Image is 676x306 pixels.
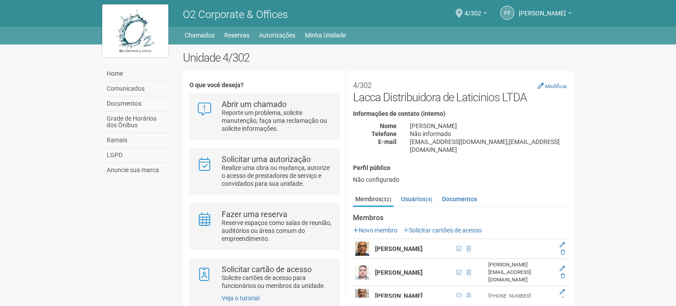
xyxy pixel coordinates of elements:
[104,81,170,96] a: Comunicados
[561,296,565,302] a: Excluir membro
[222,109,332,133] p: Reporte um problema, solicite manutenção, faça uma reclamação ou solicite informações.
[488,261,554,284] div: [PERSON_NAME][EMAIL_ADDRESS][DOMAIN_NAME]
[561,249,565,255] a: Excluir membro
[222,295,260,302] a: Veja o tutorial
[197,265,332,290] a: Solicitar cartão de acesso Solicite cartões de acesso para funcionários ou membros da unidade.
[519,1,566,17] span: PRISCILLA FREITAS
[538,82,567,89] a: Modificar
[403,130,574,138] div: Não informado
[104,148,170,163] a: LGPD
[403,122,574,130] div: [PERSON_NAME]
[375,292,423,299] strong: [PERSON_NAME]
[500,6,514,20] a: PF
[440,192,479,206] a: Documentos
[224,29,249,41] a: Reservas
[353,227,397,234] a: Novo membro
[355,242,369,256] img: user.png
[185,29,215,41] a: Chamados
[464,11,487,18] a: 4/302
[355,289,369,303] img: user.png
[371,130,397,137] strong: Telefone
[561,273,565,279] a: Excluir membro
[222,210,287,219] strong: Fazer uma reserva
[382,196,391,203] small: (32)
[102,4,168,57] img: logo.jpg
[104,111,170,133] a: Grade de Horários dos Ônibus
[353,81,371,90] small: 4/302
[104,96,170,111] a: Documentos
[353,77,567,104] h2: Lacca Distribuidora de Laticinios LTDA
[183,51,574,64] h2: Unidade 4/302
[222,219,332,243] p: Reserve espaços como salas de reunião, auditórios ou áreas comum do empreendimento.
[560,265,565,272] a: Editar membro
[353,176,567,184] div: Não configurado
[560,289,565,295] a: Editar membro
[197,100,332,133] a: Abrir um chamado Reporte um problema, solicite manutenção, faça uma reclamação ou solicite inform...
[403,138,574,154] div: [EMAIL_ADDRESS][DOMAIN_NAME];[EMAIL_ADDRESS][DOMAIN_NAME]
[488,292,554,300] div: [PHONE_NUMBER]
[189,82,339,88] h4: O que você deseja?
[305,29,346,41] a: Minha Unidade
[380,122,397,129] strong: Nome
[222,164,332,188] p: Realize uma obra ou mudança, autorize o acesso de prestadores de serviço e convidados para sua un...
[560,242,565,248] a: Editar membro
[426,196,432,203] small: (4)
[197,210,332,243] a: Fazer uma reserva Reserve espaços como salas de reunião, auditórios ou áreas comum do empreendime...
[378,138,397,145] strong: E-mail
[104,163,170,177] a: Anuncie sua marca
[375,245,423,252] strong: [PERSON_NAME]
[353,214,567,222] strong: Membros
[464,1,481,17] span: 4/302
[222,100,286,109] strong: Abrir um chamado
[222,155,311,164] strong: Solicitar uma autorização
[353,192,394,207] a: Membros(32)
[399,192,435,206] a: Usuários(4)
[104,133,170,148] a: Ramais
[259,29,295,41] a: Autorizações
[353,111,567,117] h4: Informações de contato (interno)
[519,11,572,18] a: [PERSON_NAME]
[375,269,423,276] strong: [PERSON_NAME]
[197,155,332,188] a: Solicitar uma autorização Realize uma obra ou mudança, autorize o acesso de prestadores de serviç...
[183,8,288,21] span: O2 Corporate & Offices
[353,165,567,171] h4: Perfil público
[403,227,482,234] a: Solicitar cartões de acesso
[222,274,332,290] p: Solicite cartões de acesso para funcionários ou membros da unidade.
[355,265,369,280] img: user.png
[222,265,312,274] strong: Solicitar cartão de acesso
[545,83,567,89] small: Modificar
[104,66,170,81] a: Home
